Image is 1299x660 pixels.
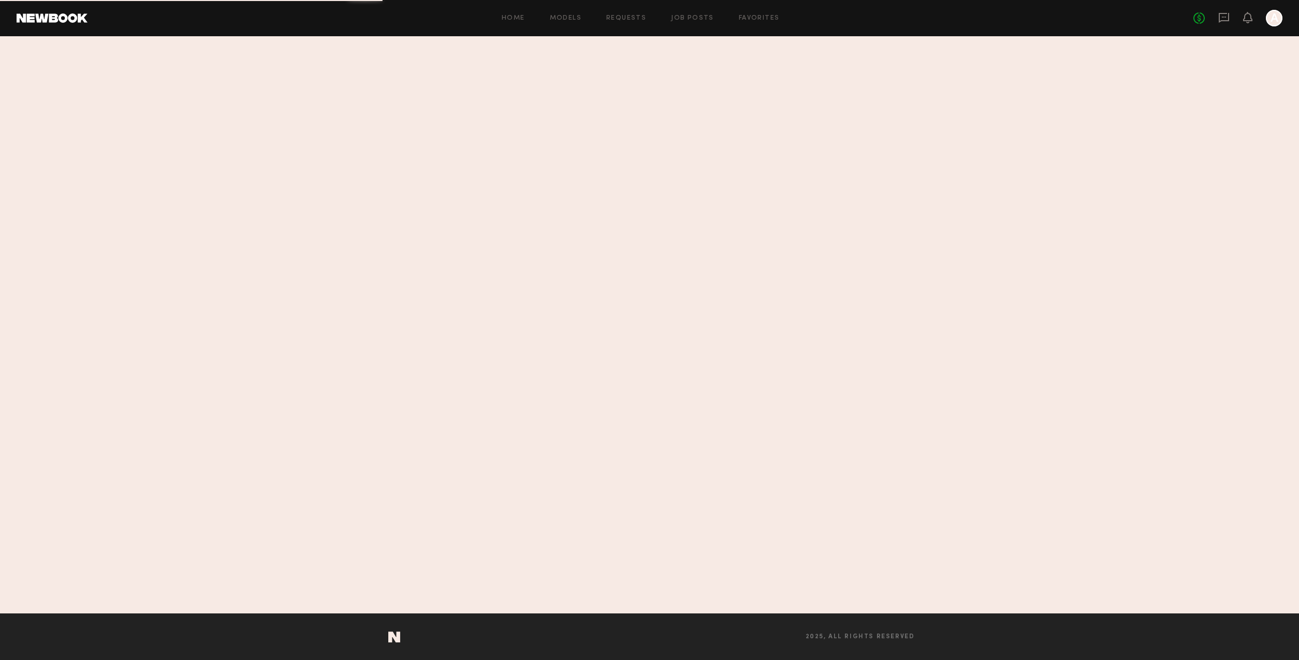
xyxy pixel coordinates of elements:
a: Job Posts [671,15,714,22]
a: Favorites [739,15,780,22]
a: Home [502,15,525,22]
a: Requests [606,15,646,22]
a: Models [550,15,581,22]
span: 2025, all rights reserved [806,634,915,640]
a: A [1266,10,1282,26]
